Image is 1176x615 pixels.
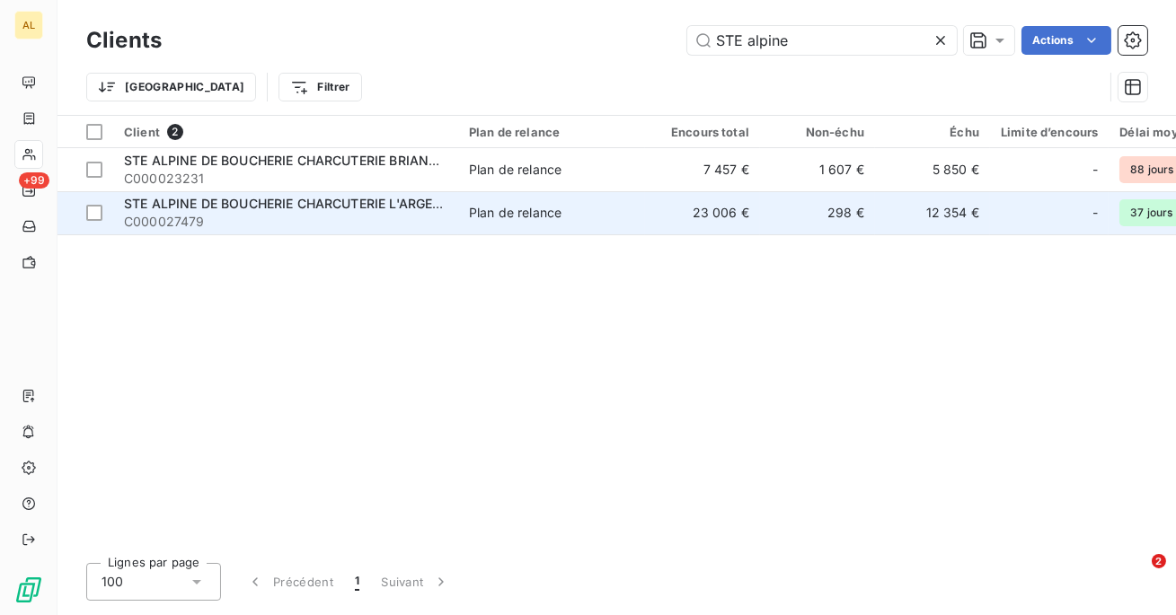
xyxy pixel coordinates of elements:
div: Non-échu [771,125,864,139]
button: [GEOGRAPHIC_DATA] [86,73,256,101]
button: Suivant [370,563,461,601]
span: Client [124,125,160,139]
td: 23 006 € [645,191,760,234]
span: +99 [19,172,49,189]
button: Filtrer [279,73,361,101]
span: C000027479 [124,213,447,231]
span: - [1092,204,1098,222]
div: AL [14,11,43,40]
td: 5 850 € [875,148,990,191]
h3: Clients [86,24,162,57]
div: Plan de relance [469,161,561,179]
span: C000023231 [124,170,447,188]
button: Actions [1021,26,1111,55]
span: 1 [355,573,359,591]
button: Précédent [235,563,344,601]
div: Limite d’encours [1001,125,1098,139]
iframe: Intercom live chat [1115,554,1158,597]
td: 7 457 € [645,148,760,191]
div: Échu [886,125,979,139]
input: Rechercher [687,26,957,55]
span: 2 [167,124,183,140]
div: Plan de relance [469,204,561,222]
span: STE ALPINE DE BOUCHERIE CHARCUTERIE L'ARGENTIERE [124,196,477,211]
span: - [1092,161,1098,179]
span: 2 [1152,554,1166,568]
span: 100 [102,573,123,591]
div: Plan de relance [469,125,634,139]
img: Logo LeanPay [14,575,43,604]
button: 1 [344,563,370,601]
td: 12 354 € [875,191,990,234]
td: 1 607 € [760,148,875,191]
div: Encours total [656,125,749,139]
span: STE ALPINE DE BOUCHERIE CHARCUTERIE BRIANCON [124,153,458,168]
td: 298 € [760,191,875,234]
